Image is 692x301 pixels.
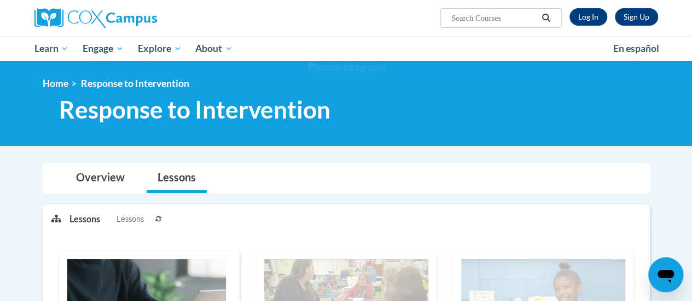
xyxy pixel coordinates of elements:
a: Learn [27,36,76,61]
a: En español [606,37,666,60]
a: Home [43,78,68,89]
a: Overview [65,164,136,193]
img: Cox Campus [34,8,157,28]
span: Response to Intervention [81,78,189,89]
span: En español [613,43,659,54]
a: Log In [569,8,607,26]
a: Engage [75,36,131,61]
span: About [195,42,232,55]
input: Search Courses [450,11,538,25]
a: Cox Campus [34,8,231,28]
a: About [188,36,240,61]
iframe: Button to launch messaging window [648,257,683,292]
span: Learn [34,42,68,55]
a: Register [615,8,658,26]
a: Explore [131,36,189,61]
span: Engage [83,42,124,55]
span: Response to Intervention [59,95,330,124]
img: Section background [307,62,385,74]
p: Lessons [69,213,100,225]
span: Explore [138,42,182,55]
button: Search [538,11,554,25]
a: Lessons [147,164,207,193]
span: Lessons [117,213,144,225]
div: Main menu [26,36,666,61]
